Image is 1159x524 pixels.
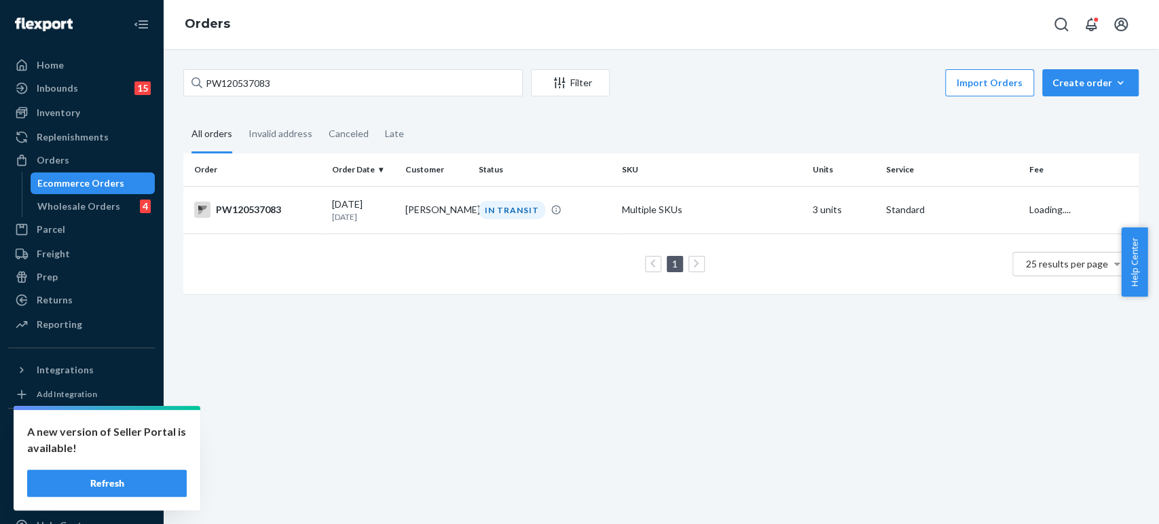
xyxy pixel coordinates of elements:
[37,58,64,72] div: Home
[8,419,155,441] button: Fast Tags
[8,289,155,311] a: Returns
[881,153,1024,186] th: Service
[8,386,155,403] a: Add Integration
[1052,76,1128,90] div: Create order
[37,81,78,95] div: Inbounds
[1107,11,1135,38] button: Open account menu
[128,11,155,38] button: Close Navigation
[807,153,881,186] th: Units
[1026,258,1108,269] span: 25 results per page
[327,153,400,186] th: Order Date
[183,69,523,96] input: Search orders
[31,195,155,217] a: Wholesale Orders4
[37,153,69,167] div: Orders
[385,116,404,151] div: Late
[140,200,151,213] div: 4
[37,270,58,284] div: Prep
[8,77,155,99] a: Inbounds15
[194,202,321,218] div: PW120537083
[183,153,327,186] th: Order
[405,164,468,175] div: Customer
[191,116,232,153] div: All orders
[473,153,617,186] th: Status
[37,106,80,119] div: Inventory
[37,363,94,377] div: Integrations
[27,424,187,456] p: A new version of Seller Portal is available!
[31,172,155,194] a: Ecommerce Orders
[8,447,155,463] a: Add Fast Tag
[531,69,610,96] button: Filter
[669,258,680,269] a: Page 1 is your current page
[400,186,473,233] td: [PERSON_NAME]
[617,186,807,233] td: Multiple SKUs
[479,201,545,219] div: IN TRANSIT
[8,314,155,335] a: Reporting
[332,198,394,223] div: [DATE]
[329,116,369,151] div: Canceled
[15,18,73,31] img: Flexport logo
[945,69,1034,96] button: Import Orders
[1024,186,1139,233] td: Loading....
[8,491,155,513] a: Talk to Support
[37,293,73,307] div: Returns
[134,81,151,95] div: 15
[8,126,155,148] a: Replenishments
[37,247,70,261] div: Freight
[8,243,155,265] a: Freight
[37,130,109,144] div: Replenishments
[8,266,155,288] a: Prep
[532,76,609,90] div: Filter
[8,102,155,124] a: Inventory
[617,153,807,186] th: SKU
[1048,11,1075,38] button: Open Search Box
[8,219,155,240] a: Parcel
[8,359,155,381] button: Integrations
[8,149,155,171] a: Orders
[185,16,230,31] a: Orders
[332,211,394,223] p: [DATE]
[37,388,97,400] div: Add Integration
[37,200,120,213] div: Wholesale Orders
[27,470,187,497] button: Refresh
[8,54,155,76] a: Home
[1042,69,1139,96] button: Create order
[37,223,65,236] div: Parcel
[1024,153,1139,186] th: Fee
[37,176,124,190] div: Ecommerce Orders
[8,468,155,490] a: Settings
[886,203,1018,217] p: Standard
[37,318,82,331] div: Reporting
[1121,227,1147,297] button: Help Center
[807,186,881,233] td: 3 units
[1078,11,1105,38] button: Open notifications
[249,116,312,151] div: Invalid address
[174,5,241,44] ol: breadcrumbs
